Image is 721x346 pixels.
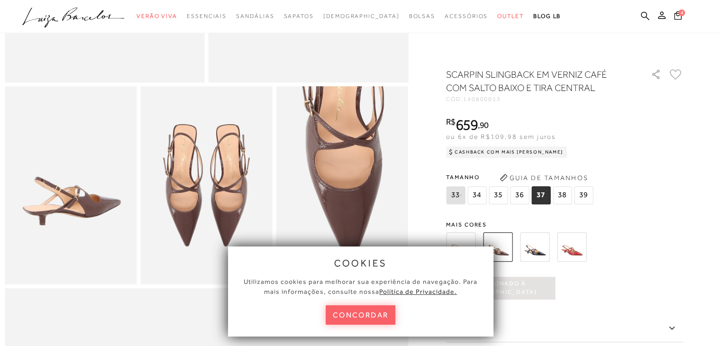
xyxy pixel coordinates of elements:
i: R$ [446,118,456,126]
span: 90 [480,120,489,130]
button: 4 [671,10,684,23]
a: Política de Privacidade. [379,288,457,295]
img: image [140,86,272,284]
img: SCARPIN SLINGBACK EM VERNIZ CAFÉ COM SALTO BAIXO E TIRA CENTRAL [483,232,512,262]
a: categoryNavScreenReaderText [187,8,227,25]
span: Sandálias [236,13,274,19]
span: BLOG LB [533,13,561,19]
span: cookies [334,258,387,268]
i: , [478,121,489,129]
span: Verão Viva [137,13,177,19]
span: [DEMOGRAPHIC_DATA] [323,13,400,19]
button: Guia de Tamanhos [496,170,591,185]
span: Outlet [497,13,524,19]
a: categoryNavScreenReaderText [137,8,177,25]
span: Bolsas [409,13,435,19]
span: 140800053 [463,96,501,102]
img: SCARPIN SLINGBACK EM VERNIZ PRETO COM SALTO BAIXO E TIRA CENTRAL [520,232,549,262]
span: 35 [489,186,508,204]
span: Tamanho [446,170,595,184]
a: noSubCategoriesText [323,8,400,25]
span: Sapatos [283,13,313,19]
a: categoryNavScreenReaderText [445,8,488,25]
a: categoryNavScreenReaderText [283,8,313,25]
img: SCARPIN SLINGBACK EM VERNIZ VERMELHO RED COM SALTO BAIXO E TIRA CENTRAL [557,232,586,262]
span: Utilizamos cookies para melhorar sua experiência de navegação. Para mais informações, consulte nossa [244,278,477,295]
a: BLOG LB [533,8,561,25]
a: categoryNavScreenReaderText [236,8,274,25]
span: Essenciais [187,13,227,19]
img: SCARPIN SLINGBACK EM VERNIZ AREIA COM SALTO BAIXO E TIRA CENTRAL [446,232,475,262]
img: image [276,86,408,284]
span: ou 6x de R$109,98 sem juros [446,133,556,140]
button: concordar [326,305,396,325]
span: 659 [456,116,478,133]
div: Cashback com Mais [PERSON_NAME] [446,146,567,158]
a: categoryNavScreenReaderText [497,8,524,25]
span: 4 [678,9,685,16]
span: 37 [531,186,550,204]
span: 36 [510,186,529,204]
span: Mais cores [446,222,683,228]
img: image [5,86,137,284]
span: Acessórios [445,13,488,19]
span: 38 [553,186,572,204]
label: Descrição [446,315,683,342]
span: 34 [467,186,486,204]
div: CÓD: [446,96,636,102]
h1: SCARPIN SLINGBACK EM VERNIZ CAFÉ COM SALTO BAIXO E TIRA CENTRAL [446,68,624,94]
a: categoryNavScreenReaderText [409,8,435,25]
span: 33 [446,186,465,204]
span: 39 [574,186,593,204]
